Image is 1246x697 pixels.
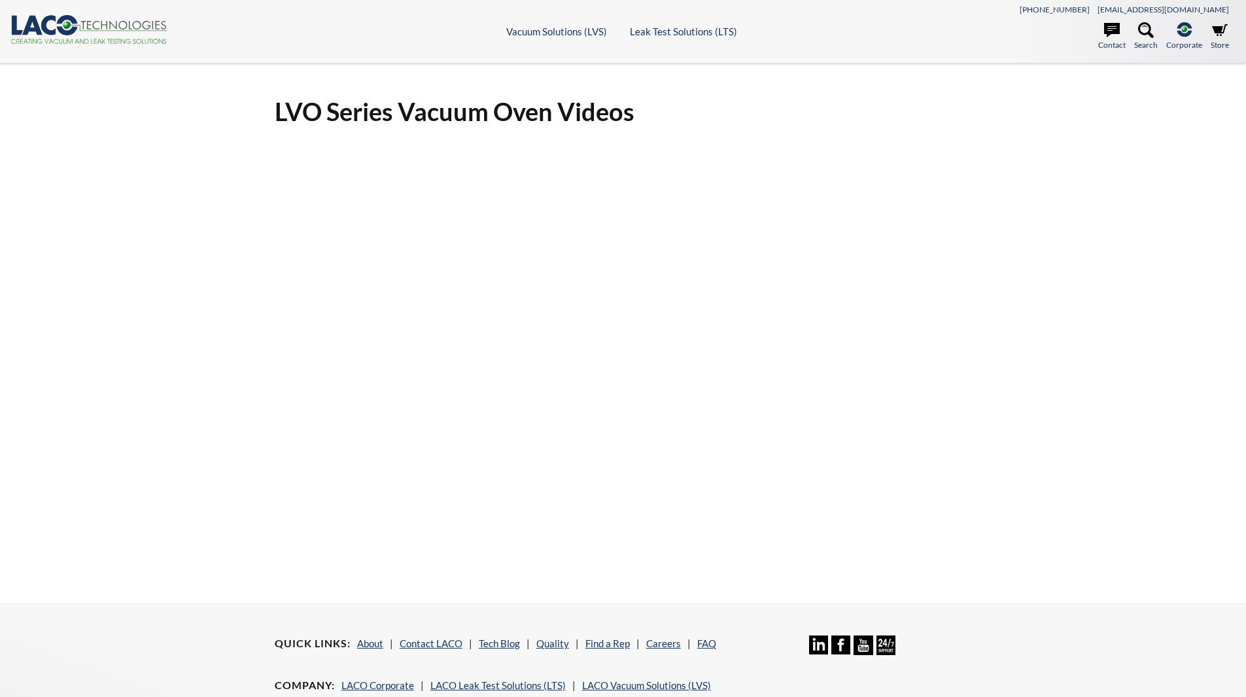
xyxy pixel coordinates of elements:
[582,679,711,691] a: LACO Vacuum Solutions (LVS)
[275,637,351,651] h4: Quick Links
[1098,5,1229,14] a: [EMAIL_ADDRESS][DOMAIN_NAME]
[341,679,414,691] a: LACO Corporate
[1020,5,1090,14] a: [PHONE_NUMBER]
[1166,39,1202,51] span: Corporate
[630,26,737,37] a: Leak Test Solutions (LTS)
[1098,22,1126,51] a: Contact
[646,637,681,649] a: Careers
[275,679,335,692] h4: Company
[876,645,895,657] a: 24/7 Support
[585,637,630,649] a: Find a Rep
[536,637,569,649] a: Quality
[400,637,462,649] a: Contact LACO
[479,637,520,649] a: Tech Blog
[275,96,972,128] h1: LVO Series Vacuum Oven Videos
[1211,22,1229,51] a: Store
[697,637,716,649] a: FAQ
[506,26,607,37] a: Vacuum Solutions (LVS)
[357,637,383,649] a: About
[1134,22,1158,51] a: Search
[876,635,895,654] img: 24/7 Support Icon
[430,679,566,691] a: LACO Leak Test Solutions (LTS)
